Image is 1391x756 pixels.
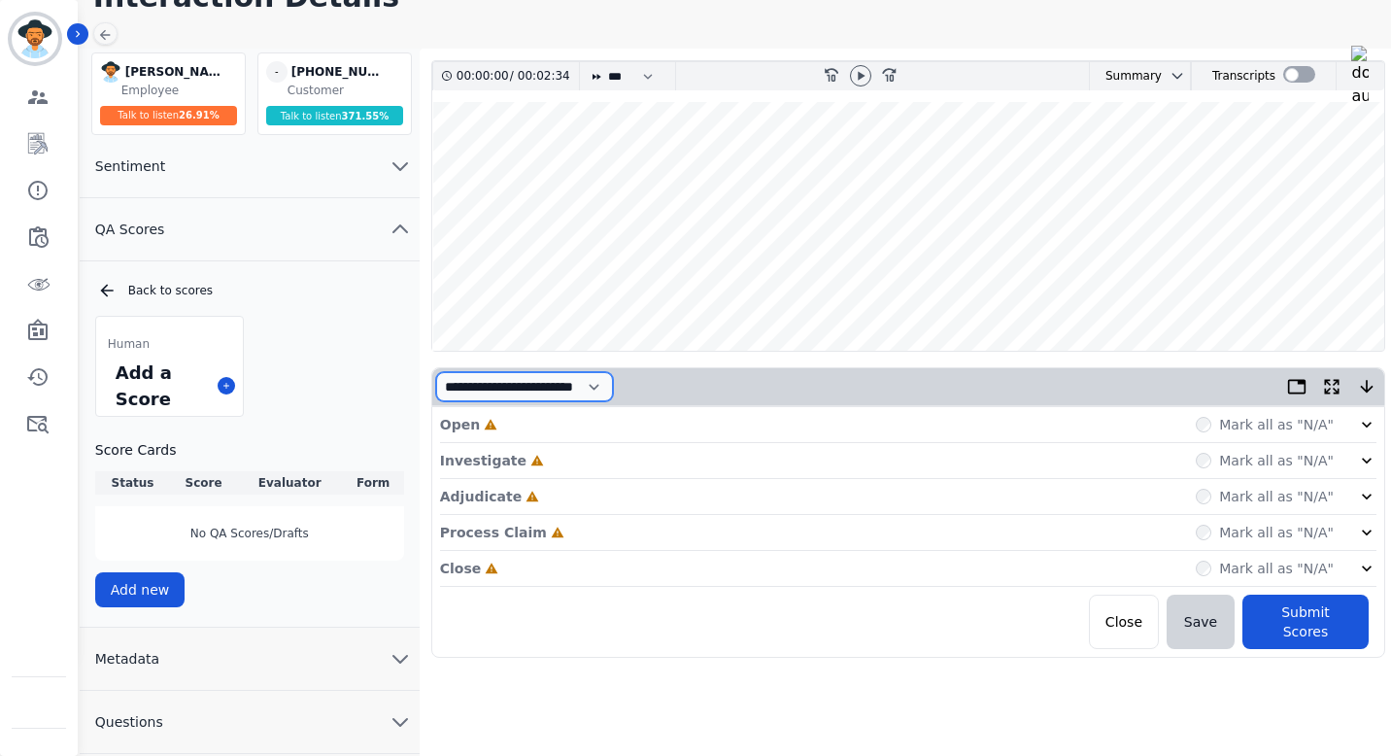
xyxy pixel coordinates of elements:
[95,440,404,460] h3: Score Cards
[179,110,220,120] span: 26.91 %
[1219,523,1334,542] label: Mark all as "N/A"
[291,61,389,83] div: [PHONE_NUMBER]
[1162,68,1185,84] button: chevron down
[1219,487,1334,506] label: Mark all as "N/A"
[1351,46,1369,108] img: download audio
[12,16,58,62] img: Bordered avatar
[288,83,407,98] div: Customer
[266,61,288,83] span: -
[1089,595,1159,649] button: Close
[170,471,237,495] th: Score
[95,572,186,607] button: Add new
[80,198,420,261] button: QA Scores chevron up
[457,62,575,90] div: /
[108,336,150,352] span: Human
[457,62,510,90] div: 00:00:00
[80,220,181,239] span: QA Scores
[440,451,526,470] p: Investigate
[80,628,420,691] button: Metadata chevron down
[1170,68,1185,84] svg: chevron down
[266,106,404,125] div: Talk to listen
[1090,62,1162,90] div: Summary
[97,281,404,300] div: Back to scores
[121,83,241,98] div: Employee
[440,415,480,434] p: Open
[1242,595,1369,649] button: Submit Scores
[80,712,179,732] span: Questions
[389,218,412,241] svg: chevron up
[1167,595,1235,649] button: Save
[342,111,390,121] span: 371.55 %
[112,356,210,416] div: Add a Score
[514,62,567,90] div: 00:02:34
[389,647,412,670] svg: chevron down
[80,135,420,198] button: Sentiment chevron down
[80,156,181,176] span: Sentiment
[440,559,482,578] p: Close
[95,471,170,495] th: Status
[440,523,547,542] p: Process Claim
[237,471,343,495] th: Evaluator
[80,649,175,669] span: Metadata
[80,691,420,754] button: Questions chevron down
[389,155,412,178] svg: chevron down
[389,710,412,734] svg: chevron down
[1219,415,1334,434] label: Mark all as "N/A"
[125,61,222,83] div: [PERSON_NAME]
[343,471,404,495] th: Form
[1212,62,1275,90] div: Transcripts
[1219,451,1334,470] label: Mark all as "N/A"
[100,106,238,125] div: Talk to listen
[440,487,522,506] p: Adjudicate
[95,506,404,561] div: No QA Scores/Drafts
[1219,559,1334,578] label: Mark all as "N/A"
